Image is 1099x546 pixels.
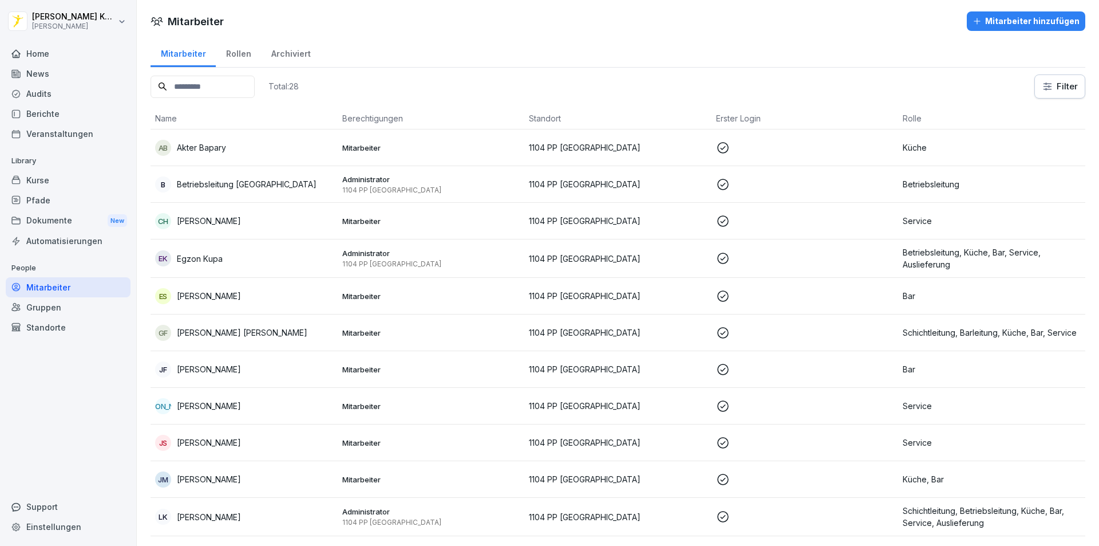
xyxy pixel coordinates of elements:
p: Service [903,215,1081,227]
div: JF [155,362,171,378]
a: News [6,64,131,84]
div: AB [155,140,171,156]
a: Mitarbeiter [6,277,131,297]
p: Betriebsleitung, Küche, Bar, Service, Auslieferung [903,246,1081,270]
a: Standorte [6,317,131,337]
p: Schichtleitung, Betriebsleitung, Küche, Bar, Service, Auslieferung [903,505,1081,529]
p: Mitarbeiter [342,143,520,153]
p: Service [903,437,1081,449]
p: [PERSON_NAME] Kuschel [32,12,116,22]
p: Betriebsleitung [903,178,1081,190]
p: [PERSON_NAME] [177,511,241,523]
div: B [155,176,171,193]
p: Mitarbeiter [342,401,520,411]
p: 1104 PP [GEOGRAPHIC_DATA] [529,327,707,339]
p: 1104 PP [GEOGRAPHIC_DATA] [529,253,707,265]
p: Total: 28 [268,81,299,92]
a: Rollen [216,38,261,67]
p: Betriebsleitung [GEOGRAPHIC_DATA] [177,178,317,190]
button: Mitarbeiter hinzufügen [967,11,1085,31]
a: Mitarbeiter [151,38,216,67]
p: [PERSON_NAME] [177,363,241,375]
div: ES [155,288,171,304]
p: Egzon Kupa [177,253,223,265]
div: [PERSON_NAME] [155,398,171,414]
p: Administrator [342,174,520,184]
div: Support [6,497,131,517]
p: 1104 PP [GEOGRAPHIC_DATA] [529,142,707,154]
p: Mitarbeiter [342,291,520,301]
p: 1104 PP [GEOGRAPHIC_DATA] [529,437,707,449]
div: EK [155,250,171,266]
a: Pfade [6,190,131,210]
a: Kurse [6,170,131,190]
th: Erster Login [711,108,899,129]
a: Gruppen [6,297,131,317]
div: New [108,214,127,227]
p: 1104 PP [GEOGRAPHIC_DATA] [342,260,520,269]
div: Dokumente [6,210,131,231]
p: 1104 PP [GEOGRAPHIC_DATA] [342,518,520,527]
th: Rolle [898,108,1085,129]
p: [PERSON_NAME] [177,215,241,227]
p: Mitarbeiter [342,364,520,375]
a: Einstellungen [6,517,131,537]
p: 1104 PP [GEOGRAPHIC_DATA] [529,400,707,412]
p: 1104 PP [GEOGRAPHIC_DATA] [529,178,707,190]
p: 1104 PP [GEOGRAPHIC_DATA] [342,186,520,195]
div: GF [155,325,171,341]
p: [PERSON_NAME] [32,22,116,30]
p: Mitarbeiter [342,438,520,448]
a: Audits [6,84,131,104]
a: Home [6,44,131,64]
p: [PERSON_NAME] [177,473,241,485]
p: Küche, Bar [903,473,1081,485]
a: DokumenteNew [6,210,131,231]
div: LK [155,509,171,525]
div: Mitarbeiter hinzufügen [973,15,1080,28]
p: 1104 PP [GEOGRAPHIC_DATA] [529,511,707,523]
div: JM [155,472,171,488]
th: Berechtigungen [338,108,525,129]
p: Schichtleitung, Barleitung, Küche, Bar, Service [903,327,1081,339]
p: 1104 PP [GEOGRAPHIC_DATA] [529,215,707,227]
div: Filter [1042,81,1078,92]
p: Administrator [342,248,520,258]
p: Administrator [342,506,520,517]
p: 1104 PP [GEOGRAPHIC_DATA] [529,363,707,375]
p: People [6,259,131,277]
p: 1104 PP [GEOGRAPHIC_DATA] [529,473,707,485]
p: [PERSON_NAME] [177,290,241,302]
p: [PERSON_NAME] [177,437,241,449]
p: 1104 PP [GEOGRAPHIC_DATA] [529,290,707,302]
h1: Mitarbeiter [168,14,224,29]
a: Berichte [6,104,131,124]
p: Mitarbeiter [342,474,520,485]
th: Standort [524,108,711,129]
p: Küche [903,142,1081,154]
p: Service [903,400,1081,412]
th: Name [151,108,338,129]
a: Veranstaltungen [6,124,131,144]
p: Library [6,152,131,170]
p: [PERSON_NAME] [PERSON_NAME] [177,327,307,339]
div: JS [155,435,171,451]
button: Filter [1035,75,1085,98]
p: Bar [903,290,1081,302]
p: Bar [903,363,1081,375]
p: Mitarbeiter [342,328,520,338]
a: Archiviert [261,38,321,67]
